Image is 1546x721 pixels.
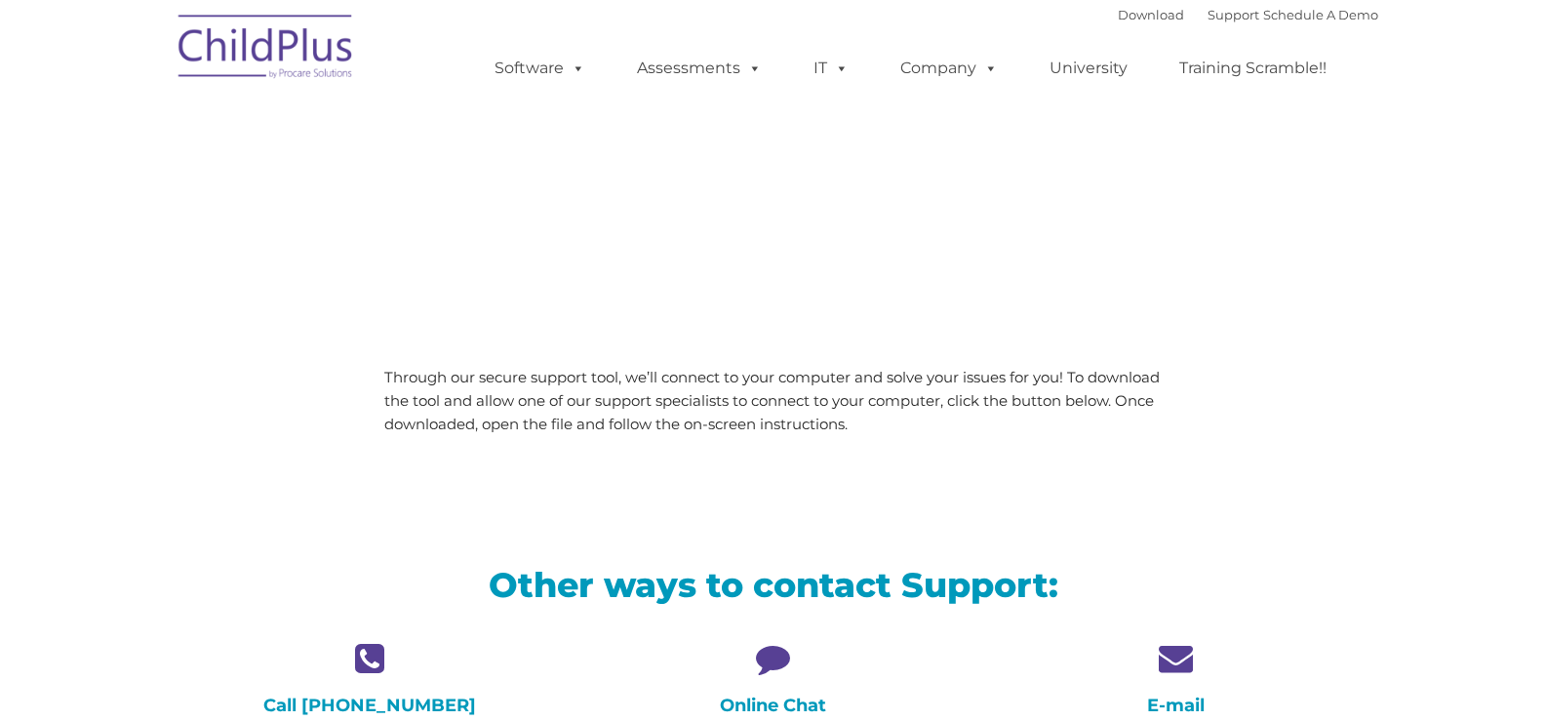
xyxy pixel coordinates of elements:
[183,695,557,716] h4: Call [PHONE_NUMBER]
[475,49,605,88] a: Software
[384,366,1162,436] p: Through our secure support tool, we’ll connect to your computer and solve your issues for you! To...
[1118,7,1184,22] a: Download
[617,49,781,88] a: Assessments
[1208,7,1259,22] a: Support
[586,695,960,716] h4: Online Chat
[1030,49,1147,88] a: University
[1160,49,1346,88] a: Training Scramble!!
[169,1,364,99] img: ChildPlus by Procare Solutions
[794,49,868,88] a: IT
[183,140,913,200] span: LiveSupport with SplashTop
[1263,7,1378,22] a: Schedule A Demo
[1118,7,1378,22] font: |
[881,49,1017,88] a: Company
[989,695,1363,716] h4: E-mail
[183,563,1364,607] h2: Other ways to contact Support:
